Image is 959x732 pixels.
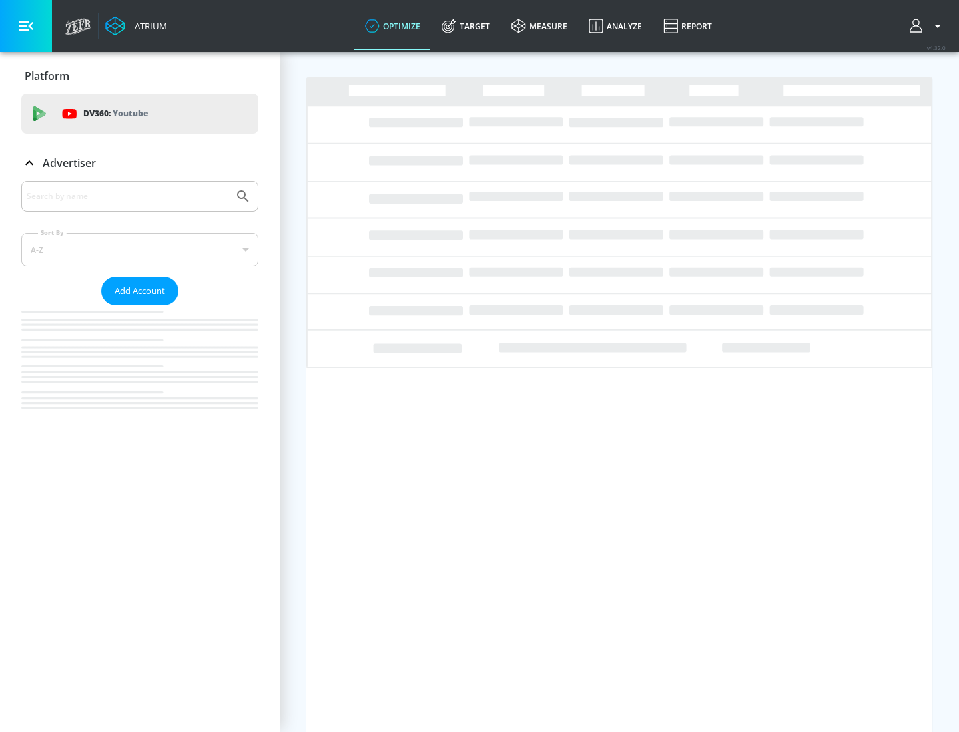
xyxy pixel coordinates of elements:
a: measure [501,2,578,50]
a: Target [431,2,501,50]
nav: list of Advertiser [21,305,258,435]
div: Advertiser [21,144,258,182]
span: Add Account [115,283,165,299]
div: Atrium [129,20,167,32]
a: optimize [354,2,431,50]
p: Youtube [113,106,148,120]
div: Platform [21,57,258,94]
a: Report [653,2,723,50]
input: Search by name [27,188,228,205]
div: Advertiser [21,181,258,435]
p: DV360: [83,106,148,121]
p: Advertiser [43,156,96,170]
a: Analyze [578,2,653,50]
label: Sort By [38,228,67,237]
div: DV360: Youtube [21,94,258,134]
span: v 4.32.0 [927,44,946,51]
div: A-Z [21,233,258,266]
a: Atrium [105,16,167,36]
p: Platform [25,69,69,83]
button: Add Account [101,277,178,305]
